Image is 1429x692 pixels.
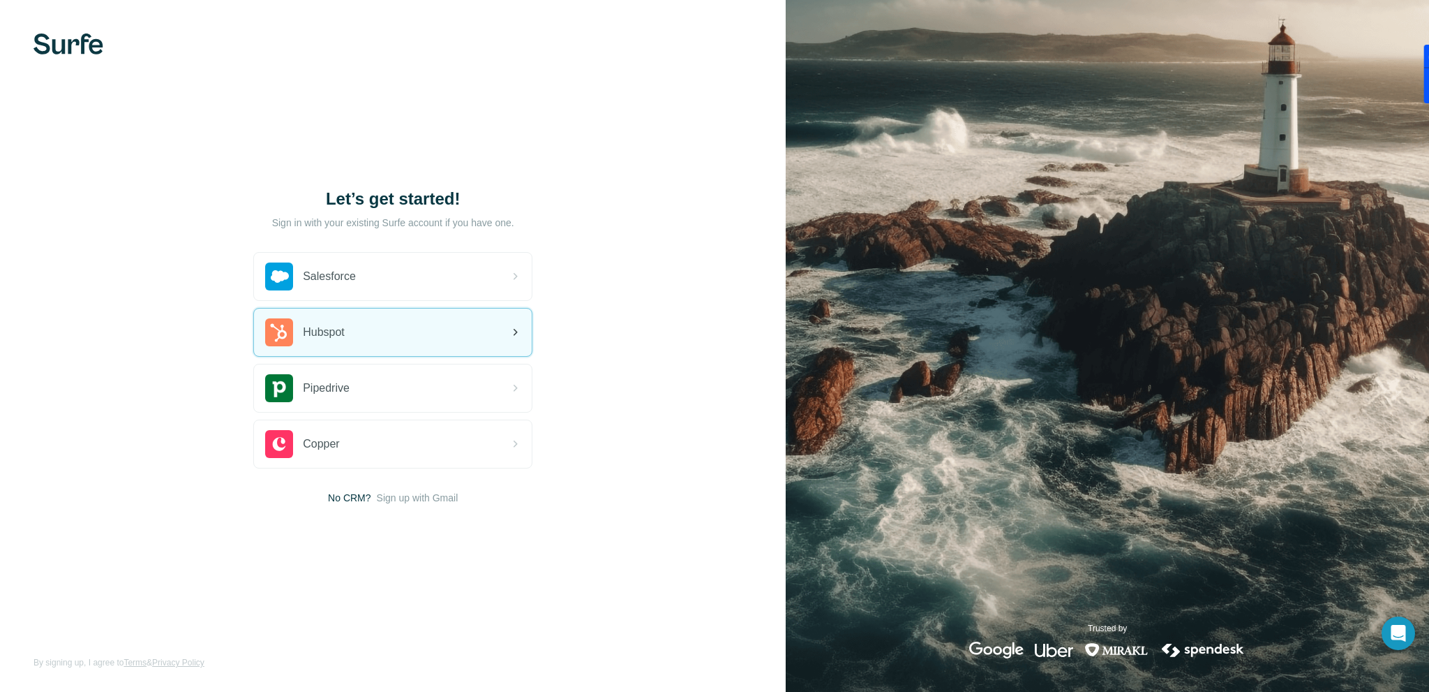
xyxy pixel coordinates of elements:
[303,380,350,397] span: Pipedrive
[152,658,204,668] a: Privacy Policy
[303,268,356,285] span: Salesforce
[253,188,532,210] h1: Let’s get started!
[124,658,147,668] a: Terms
[265,318,293,346] img: hubspot's logo
[265,430,293,458] img: copper's logo
[272,216,514,230] p: Sign in with your existing Surfe account if you have one.
[303,324,345,341] span: Hubspot
[303,436,339,452] span: Copper
[1382,617,1415,650] div: Open Intercom Messenger
[33,34,103,54] img: Surfe's logo
[33,656,204,669] span: By signing up, I agree to &
[265,263,293,290] img: salesforce's logo
[328,491,371,505] span: No CRM?
[1035,642,1073,658] img: uber's logo
[969,642,1024,658] img: google's logo
[1084,642,1149,658] img: mirakl's logo
[1088,622,1127,635] p: Trusted by
[377,491,458,505] button: Sign up with Gmail
[265,374,293,402] img: pipedrive's logo
[1160,642,1246,658] img: spendesk's logo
